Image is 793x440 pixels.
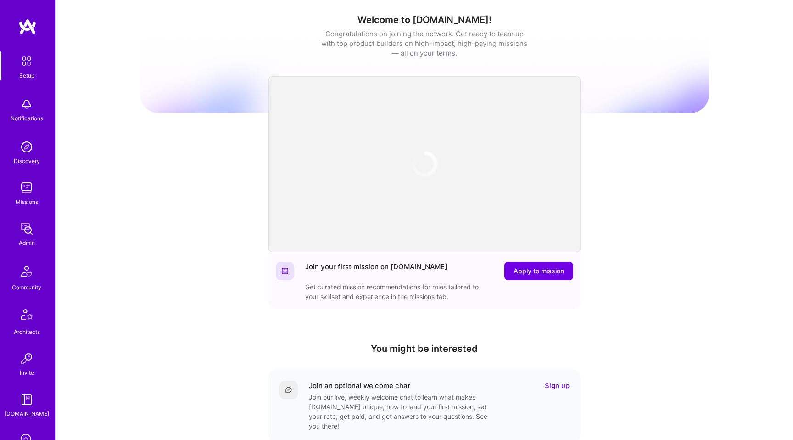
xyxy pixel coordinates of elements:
iframe: video [268,76,581,252]
img: Community [16,260,38,282]
h1: Welcome to [DOMAIN_NAME]! [140,14,709,25]
img: Website [281,267,289,275]
a: Sign up [545,381,570,390]
img: setup [17,51,36,71]
img: Architects [16,305,38,327]
div: Invite [20,368,34,378]
div: Join an optional welcome chat [309,381,410,390]
div: Architects [14,327,40,337]
img: loading [411,150,438,178]
div: [DOMAIN_NAME] [5,409,49,418]
img: teamwork [17,179,36,197]
button: Apply to mission [504,262,573,280]
img: Invite [17,350,36,368]
div: Missions [16,197,38,207]
span: Apply to mission [514,266,564,276]
div: Join our live, weekly welcome chat to learn what makes [DOMAIN_NAME] unique, how to land your fir... [309,392,492,431]
img: logo [18,18,37,35]
div: Admin [19,238,35,248]
div: Get curated mission recommendations for roles tailored to your skillset and experience in the mis... [305,282,489,301]
div: Discovery [14,156,40,166]
div: Setup [19,71,34,80]
div: Notifications [11,113,43,123]
h4: You might be interested [268,343,581,354]
div: Join your first mission on [DOMAIN_NAME] [305,262,447,280]
img: bell [17,95,36,113]
div: Community [12,282,41,292]
div: Congratulations on joining the network. Get ready to team up with top product builders on high-im... [321,29,528,58]
img: admin teamwork [17,220,36,238]
img: Comment [285,386,292,394]
img: guide book [17,390,36,409]
img: discovery [17,138,36,156]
